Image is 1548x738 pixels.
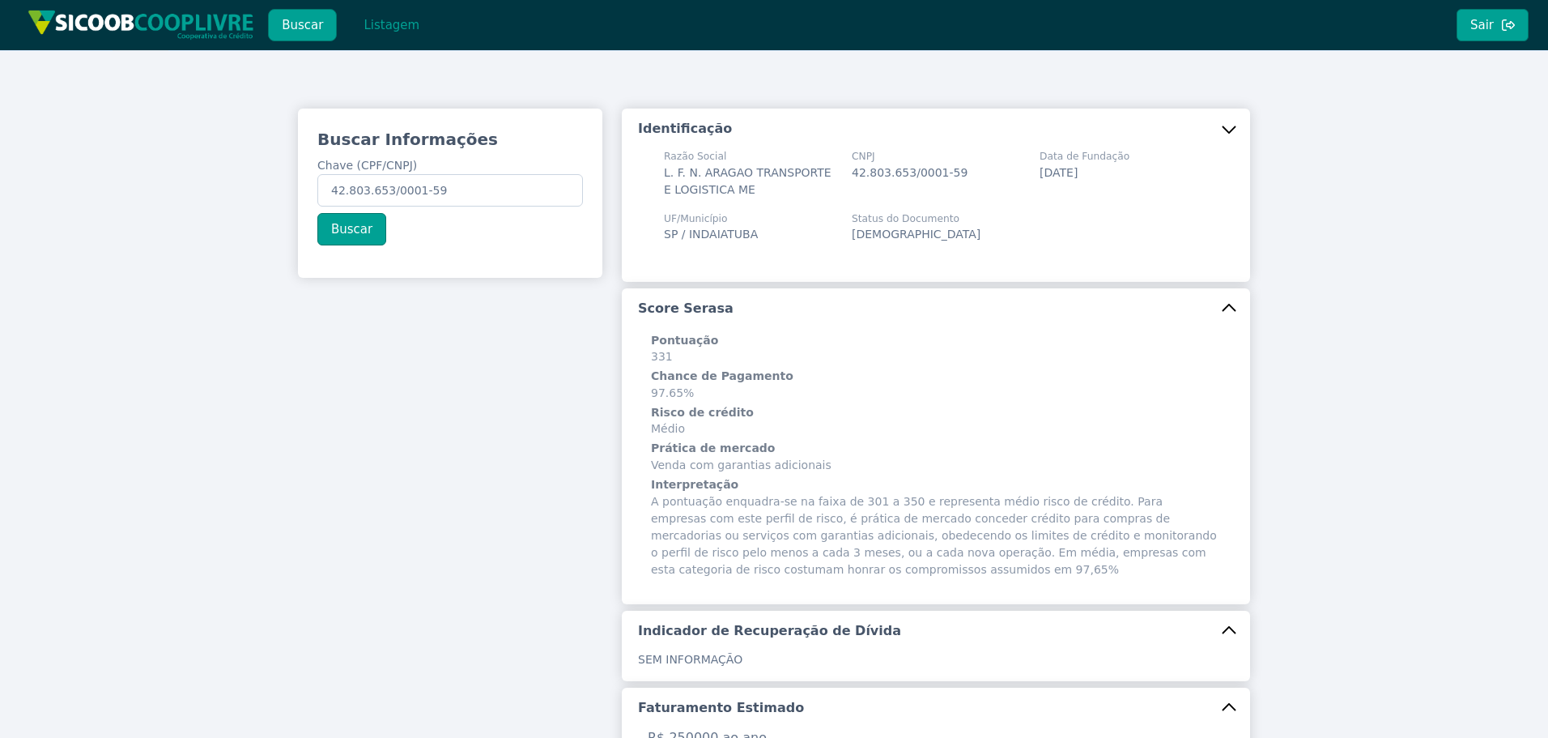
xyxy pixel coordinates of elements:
[651,405,1221,421] h6: Risco de crédito
[852,166,967,179] span: 42.803.653/0001-59
[317,159,417,172] span: Chave (CPF/CNPJ)
[651,405,1221,438] span: Médio
[664,166,831,196] span: L. F. N. ARAGAO TRANSPORTE E LOGISTICA ME
[664,211,758,226] span: UF/Município
[317,174,583,207] input: Chave (CPF/CNPJ)
[268,9,337,41] button: Buscar
[651,333,1221,349] h6: Pontuação
[651,369,1221,402] span: 97.65%
[28,10,254,40] img: img/sicoob_cooplivre.png
[638,653,742,666] span: SEM INFORMAÇÃO
[651,369,1221,385] h6: Chance de Pagamento
[664,149,832,164] span: Razão Social
[651,333,1221,366] span: 331
[1040,166,1078,179] span: [DATE]
[852,211,980,226] span: Status do Documento
[1457,9,1529,41] button: Sair
[651,477,1221,493] h6: Interpretação
[852,149,967,164] span: CNPJ
[1040,149,1129,164] span: Data de Fundação
[622,611,1250,651] button: Indicador de Recuperação de Dívida
[651,441,1221,474] span: Venda com garantias adicionais
[651,477,1221,578] span: A pontuação enquadra-se na faixa de 301 a 350 e representa médio risco de crédito. Para empresas ...
[350,9,433,41] button: Listagem
[622,288,1250,329] button: Score Serasa
[317,128,583,151] h3: Buscar Informações
[638,622,901,640] h5: Indicador de Recuperação de Dívida
[664,228,758,241] span: SP / INDAIATUBA
[651,441,1221,457] h6: Prática de mercado
[638,120,732,138] h5: Identificação
[638,699,804,717] h5: Faturamento Estimado
[622,109,1250,149] button: Identificação
[622,688,1250,728] button: Faturamento Estimado
[638,300,734,318] h5: Score Serasa
[852,228,980,241] span: [DEMOGRAPHIC_DATA]
[317,213,386,245] button: Buscar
